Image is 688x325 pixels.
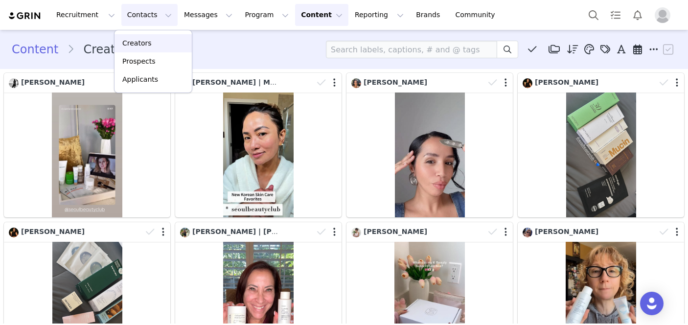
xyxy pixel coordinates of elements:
div: Open Intercom Messenger [640,292,664,315]
span: [PERSON_NAME] | [PERSON_NAME] 💋 [192,228,338,235]
img: 379462d6-cac3-4308-91bd-d21ebe88cb12.jpg [523,228,532,237]
img: e5ce0699-eb46-4e5b-99f1-93fb69809f29--s.jpg [523,78,532,88]
span: [PERSON_NAME] [364,228,427,235]
img: 36b337e7-ffad-419c-b9bf-c13f3d79ebfa.jpg [351,228,361,237]
p: Prospects [122,56,155,67]
img: 0f733210-6558-4bae-bfb0-274c56d9061c--s.jpg [180,228,190,237]
p: Applicants [122,74,158,85]
button: Contacts [121,4,178,26]
a: Content [12,41,67,58]
button: Profile [649,7,680,23]
span: [PERSON_NAME] [535,78,598,86]
img: e5ce0699-eb46-4e5b-99f1-93fb69809f29--s.jpg [9,228,19,237]
input: Search labels, captions, # and @ tags [326,41,497,58]
button: Notifications [627,4,648,26]
img: placeholder-profile.jpg [655,7,670,23]
a: Tasks [605,4,626,26]
img: grin logo [8,11,42,21]
span: [PERSON_NAME] [21,78,85,86]
p: Creators [122,38,152,48]
span: [PERSON_NAME] [21,228,85,235]
img: 595d296a-548b-42fb-9097-c15f09143723.jpg [351,78,361,88]
button: Messages [178,4,238,26]
button: Content [295,4,348,26]
span: [PERSON_NAME] | My Petite Theory [192,78,329,86]
span: [PERSON_NAME] [364,78,427,86]
button: Reporting [349,4,410,26]
button: Search [583,4,604,26]
button: Program [239,4,295,26]
a: Brands [410,4,449,26]
button: Recruitment [50,4,121,26]
span: [PERSON_NAME] [535,228,598,235]
a: Community [450,4,505,26]
img: 2a094295-cb46-4605-a3be-19cb687bdb4f.jpg [9,78,19,88]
